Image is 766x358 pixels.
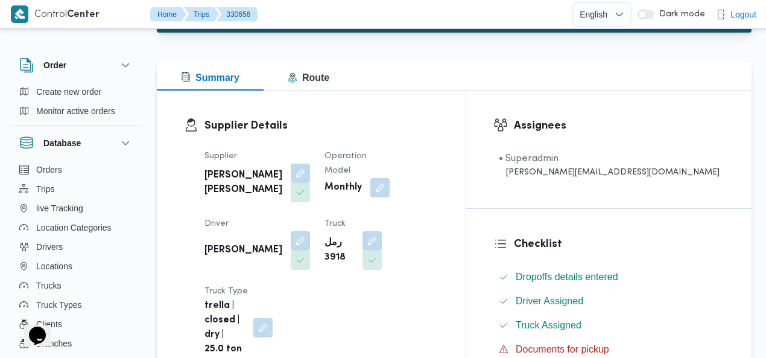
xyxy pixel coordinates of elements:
[324,152,367,174] span: Operation Model
[324,220,346,228] span: Truck
[14,257,138,276] button: Locations
[11,5,28,23] img: X8yXhbKr1z7QwAAAABJRU5ErkJggg==
[711,2,761,27] button: Logout
[14,160,138,179] button: Orders
[204,299,245,357] b: trella | closed | dry | 25.0 ton
[204,152,237,160] span: Supplier
[204,220,229,228] span: Driver
[19,136,133,150] button: Database
[204,168,282,197] b: [PERSON_NAME] [PERSON_NAME]
[494,292,724,311] button: Driver Assigned
[14,276,138,295] button: Trucks
[14,218,138,237] button: Location Categories
[499,152,720,179] span: • Superadmin mohamed.nabil@illa.com.eg
[36,104,115,118] span: Monitor active orders
[150,7,186,22] button: Home
[36,298,81,312] span: Truck Types
[36,220,112,235] span: Location Categories
[36,182,55,196] span: Trips
[204,287,248,295] span: Truck Type
[43,58,66,72] h3: Order
[516,296,583,306] span: Driver Assigned
[324,236,354,265] b: رمل 3918
[36,85,101,99] span: Create new order
[204,118,438,134] h3: Supplier Details
[516,342,609,357] span: Documents for pickup
[14,295,138,315] button: Truck Types
[36,162,62,177] span: Orders
[516,294,583,308] span: Driver Assigned
[514,236,724,252] h3: Checklist
[654,10,705,19] span: Dark mode
[14,101,138,121] button: Monitor active orders
[516,272,618,282] span: Dropoffs details entered
[10,82,142,126] div: Order
[14,179,138,199] button: Trips
[14,334,138,353] button: Branches
[516,320,581,330] span: Truck Assigned
[516,270,618,284] span: Dropoffs details entered
[494,316,724,335] button: Truck Assigned
[204,243,282,258] b: [PERSON_NAME]
[730,7,756,22] span: Logout
[36,259,72,273] span: Locations
[514,118,724,134] h3: Assignees
[14,237,138,257] button: Drivers
[36,336,72,351] span: Branches
[288,72,329,83] span: Route
[499,152,720,166] div: • Superadmin
[14,199,138,218] button: live Tracking
[12,310,51,346] iframe: chat widget
[494,267,724,287] button: Dropoffs details entered
[36,201,83,216] span: live Tracking
[217,7,258,22] button: 330656
[36,278,61,293] span: Trucks
[181,72,239,83] span: Summary
[499,166,720,179] div: [PERSON_NAME][EMAIL_ADDRESS][DOMAIN_NAME]
[36,240,63,254] span: Drivers
[516,344,609,354] span: Documents for pickup
[14,315,138,334] button: Clients
[43,136,81,150] h3: Database
[19,58,133,72] button: Order
[67,10,100,19] b: Center
[184,7,219,22] button: Trips
[516,318,581,333] span: Truck Assigned
[324,181,362,195] b: Monthly
[14,82,138,101] button: Create new order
